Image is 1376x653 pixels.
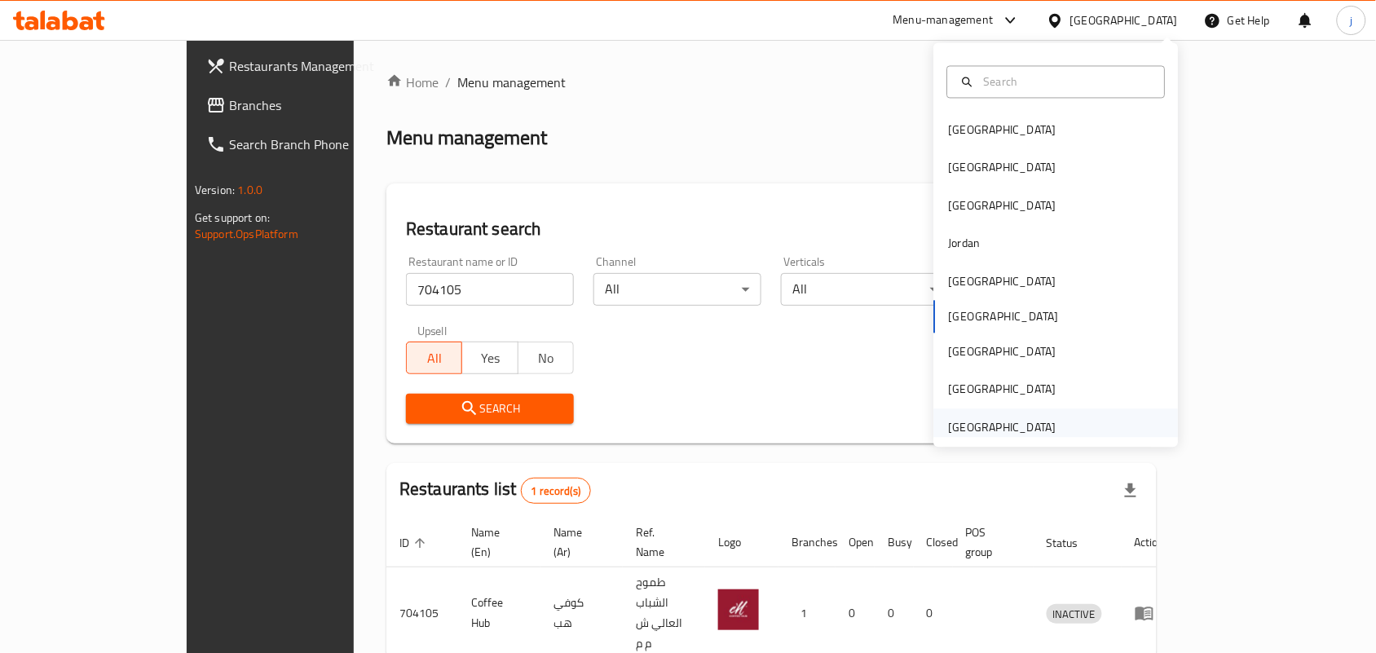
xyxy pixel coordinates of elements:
th: Busy [875,518,914,567]
span: Branches [229,95,404,115]
button: No [518,342,574,374]
span: j [1350,11,1352,29]
div: Jordan [949,235,981,253]
span: Search [419,399,561,419]
h2: Menu management [386,125,547,151]
div: [GEOGRAPHIC_DATA] [1070,11,1178,29]
th: Open [836,518,875,567]
span: Get support on: [195,207,270,228]
div: INACTIVE [1047,604,1102,624]
h2: Restaurant search [406,217,1137,241]
span: 1.0.0 [237,179,262,201]
label: Upsell [417,325,448,337]
button: Yes [461,342,518,374]
li: / [445,73,451,92]
span: ID [399,533,430,553]
div: [GEOGRAPHIC_DATA] [949,159,1056,177]
a: Restaurants Management [193,46,417,86]
th: Action [1122,518,1178,567]
div: [GEOGRAPHIC_DATA] [949,272,1056,290]
span: INACTIVE [1047,605,1102,624]
div: [GEOGRAPHIC_DATA] [949,418,1056,436]
span: No [525,346,567,370]
button: All [406,342,462,374]
h2: Restaurants list [399,477,591,504]
div: Menu-management [893,11,994,30]
button: Search [406,394,574,424]
img: Coffee Hub [718,589,759,630]
th: Branches [778,518,836,567]
span: Status [1047,533,1100,553]
div: [GEOGRAPHIC_DATA] [949,381,1056,399]
span: Search Branch Phone [229,135,404,154]
span: Ref. Name [636,523,686,562]
div: [GEOGRAPHIC_DATA] [949,196,1056,214]
div: [GEOGRAPHIC_DATA] [949,343,1056,361]
span: All [413,346,456,370]
a: Branches [193,86,417,125]
nav: breadcrumb [386,73,1157,92]
th: Logo [705,518,778,567]
span: Menu management [457,73,566,92]
span: Restaurants Management [229,56,404,76]
span: Version: [195,179,235,201]
div: [GEOGRAPHIC_DATA] [949,121,1056,139]
span: Yes [469,346,511,370]
a: Support.OpsPlatform [195,223,298,245]
span: Name (En) [471,523,521,562]
a: Search Branch Phone [193,125,417,164]
input: Search for restaurant name or ID.. [406,273,574,306]
span: POS group [966,523,1014,562]
div: Export file [1111,471,1150,510]
div: All [593,273,761,306]
input: Search [977,73,1155,90]
div: Menu [1135,603,1165,623]
div: Total records count [521,478,592,504]
div: All [781,273,949,306]
span: Name (Ar) [553,523,603,562]
th: Closed [914,518,953,567]
span: 1 record(s) [522,483,591,499]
